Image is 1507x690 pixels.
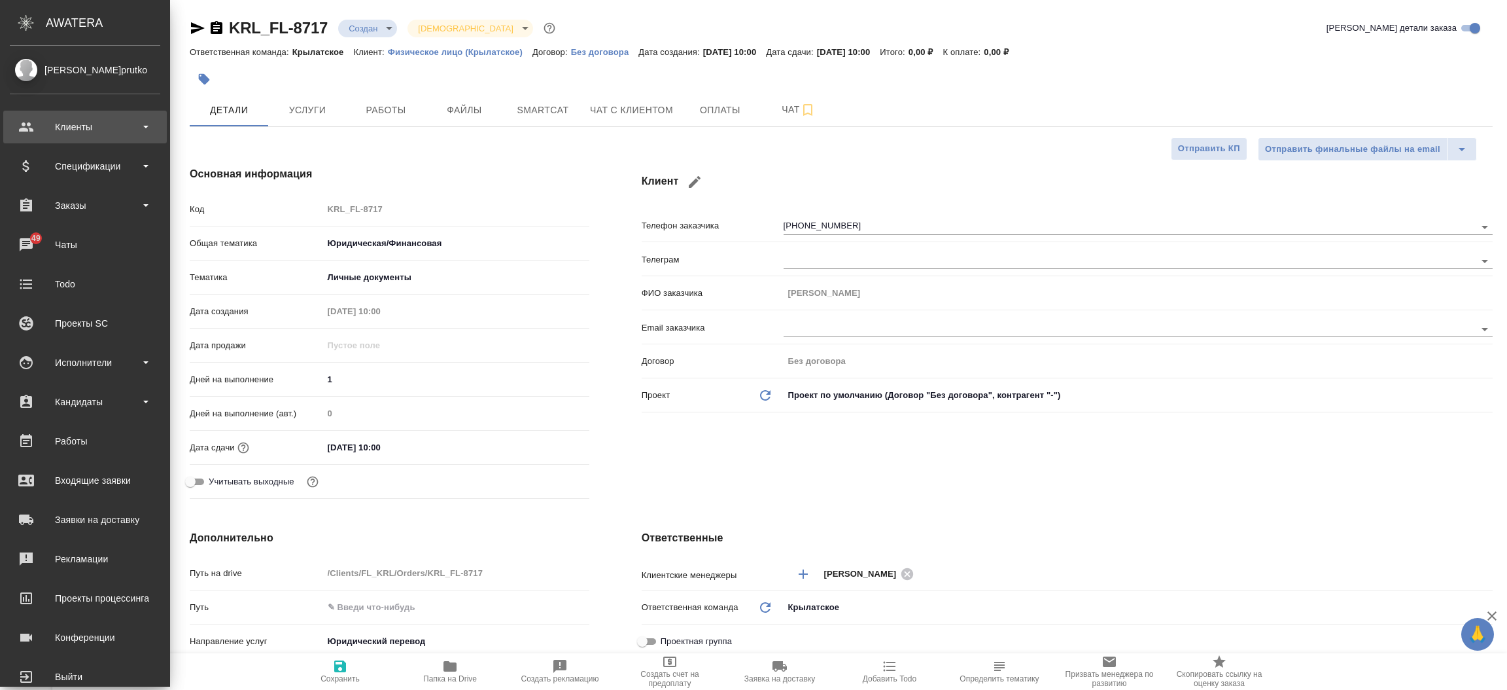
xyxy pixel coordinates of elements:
[323,598,589,617] input: ✎ Введи что-нибудь
[407,20,532,37] div: Создан
[744,674,815,683] span: Заявка на доставку
[1178,141,1240,156] span: Отправить КП
[323,438,438,457] input: ✎ Введи что-нибудь
[1171,137,1247,160] button: Отправить КП
[3,621,167,654] a: Конференции
[323,232,589,255] div: Юридическая/Финансовая
[1258,137,1447,161] button: Отправить финальные файлы на email
[766,47,816,57] p: Дата сдачи:
[10,628,160,647] div: Конференции
[395,653,505,690] button: Папка на Drive
[190,339,323,352] p: Дата продажи
[835,653,944,690] button: Добавить Todo
[642,530,1493,546] h4: Ответственные
[190,530,589,546] h4: Дополнительно
[190,166,589,182] h4: Основная информация
[1258,137,1477,161] div: split button
[10,667,160,687] div: Выйти
[276,102,339,118] span: Услуги
[944,653,1054,690] button: Определить тематику
[190,407,323,420] p: Дней на выполнение (авт.)
[784,384,1493,407] div: Проект по умолчанию (Договор "Без договора", контрагент "-")
[10,589,160,608] div: Проекты процессинга
[960,674,1039,683] span: Определить тематику
[190,203,323,216] p: Код
[190,305,323,318] p: Дата создания
[323,630,589,653] div: Юридический перевод
[323,266,589,289] div: Личные документы
[209,475,294,488] span: Учитывать выходные
[198,102,260,118] span: Детали
[323,200,589,219] input: Пустое поле
[505,653,615,690] button: Создать рекламацию
[3,228,167,261] a: 49Чаты
[703,47,767,57] p: [DATE] 10:00
[984,47,1018,57] p: 0,00 ₽
[1461,618,1494,651] button: 🙏
[10,510,160,530] div: Заявки на доставку
[388,46,532,57] a: Физическое лицо (Крылатское)
[1476,320,1494,338] button: Open
[10,156,160,176] div: Спецификации
[323,564,589,583] input: Пустое поле
[638,47,702,57] p: Дата создания:
[209,20,224,36] button: Скопировать ссылку
[511,102,574,118] span: Smartcat
[323,302,438,321] input: Пустое поле
[943,47,984,57] p: К оплате:
[3,582,167,615] a: Проекты процессинга
[338,20,397,37] div: Создан
[423,674,477,683] span: Папка на Drive
[541,20,558,37] button: Доп статусы указывают на важность/срочность заказа
[863,674,916,683] span: Добавить Todo
[320,674,360,683] span: Сохранить
[1062,670,1156,688] span: Призвать менеджера по развитию
[909,47,943,57] p: 0,00 ₽
[788,558,819,590] button: Добавить менеджера
[642,355,784,368] p: Договор
[1476,218,1494,236] button: Open
[190,237,323,250] p: Общая тематика
[190,271,323,284] p: Тематика
[3,503,167,536] a: Заявки на доставку
[642,601,738,614] p: Ответственная команда
[345,23,381,34] button: Создан
[532,47,571,57] p: Договор:
[10,196,160,215] div: Заказы
[190,65,218,94] button: Добавить тэг
[725,653,835,690] button: Заявка на доставку
[521,674,599,683] span: Создать рекламацию
[880,47,908,57] p: Итого:
[590,102,673,118] span: Чат с клиентом
[784,352,1493,371] input: Пустое поле
[571,47,639,57] p: Без договора
[190,635,323,648] p: Направление услуг
[3,425,167,458] a: Работы
[355,102,417,118] span: Работы
[1172,670,1266,688] span: Скопировать ссылку на оценку заказа
[10,392,160,412] div: Кандидаты
[824,568,905,581] span: [PERSON_NAME]
[642,321,784,335] p: Email заказчика
[817,47,880,57] p: [DATE] 10:00
[3,268,167,300] a: Todo
[190,567,323,580] p: Путь на drive
[46,10,170,36] div: AWATERA
[3,464,167,497] a: Входящие заявки
[414,23,517,34] button: [DEMOGRAPHIC_DATA]
[3,543,167,575] a: Рекламации
[10,235,160,255] div: Чаты
[10,314,160,333] div: Проекты SC
[235,439,252,456] button: Если добавить услуги и заполнить их объемом, то дата рассчитается автоматически
[642,253,784,266] p: Телеграм
[10,471,160,490] div: Входящие заявки
[190,441,235,454] p: Дата сдачи
[10,549,160,569] div: Рекламации
[10,274,160,294] div: Todo
[784,596,1493,619] div: Крылатское
[24,232,48,245] span: 49
[353,47,387,57] p: Клиент:
[388,47,532,57] p: Физическое лицо (Крылатское)
[642,287,784,300] p: ФИО заказчика
[1326,22,1457,35] span: [PERSON_NAME] детали заказа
